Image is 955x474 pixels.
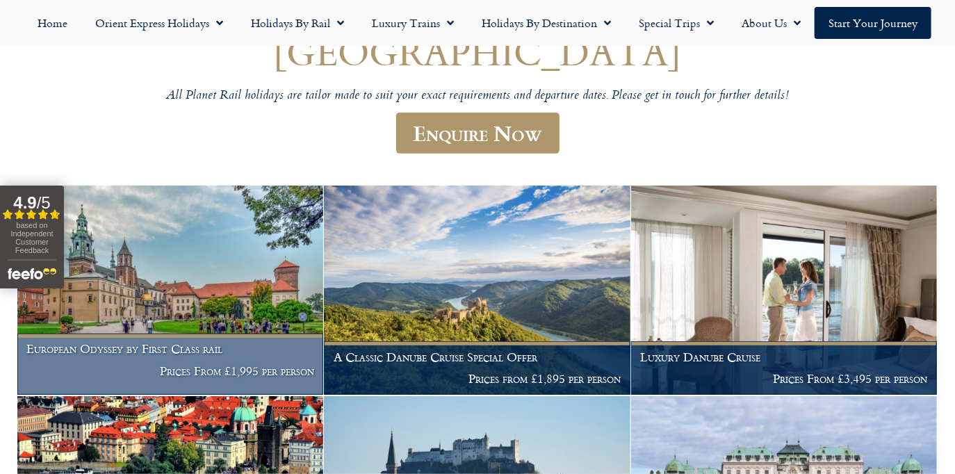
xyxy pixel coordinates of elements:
a: About Us [728,7,815,39]
a: A Classic Danube Cruise Special Offer Prices from £1,895 per person [324,186,630,395]
h1: Luxury Danube Cruise [640,350,927,364]
h1: A Classic Danube Cruise Special Offer [334,350,621,364]
h1: European Odyssey by First Class rail [27,342,314,356]
p: Prices From £1,995 per person [27,364,314,378]
a: Luxury Danube Cruise Prices From £3,495 per person [631,186,938,395]
a: Start your Journey [815,7,931,39]
a: Orient Express Holidays [81,7,237,39]
a: Holidays by Rail [237,7,358,39]
a: Special Trips [625,7,728,39]
a: Home [24,7,81,39]
p: Prices from £1,895 per person [334,372,621,386]
h1: [GEOGRAPHIC_DATA] [60,31,895,72]
p: Prices From £3,495 per person [640,372,927,386]
a: Enquire Now [396,113,560,154]
a: Holidays by Destination [468,7,625,39]
p: All Planet Rail holidays are tailor made to suit your exact requirements and departure dates. Ple... [60,88,895,104]
a: European Odyssey by First Class rail Prices From £1,995 per person [17,186,324,395]
nav: Menu [7,7,948,39]
a: Luxury Trains [358,7,468,39]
